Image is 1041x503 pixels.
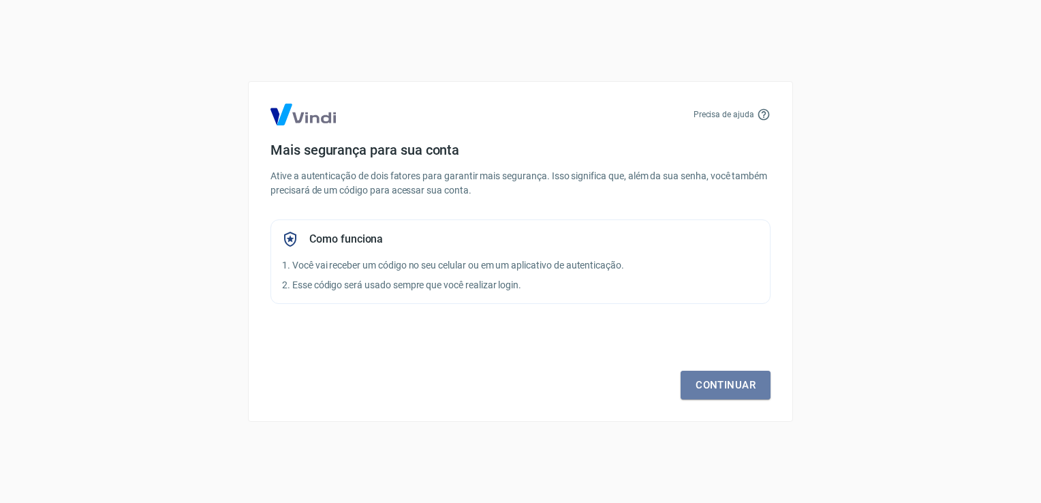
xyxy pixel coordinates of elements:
img: Logo Vind [270,104,336,125]
h5: Como funciona [309,232,383,246]
p: Precisa de ajuda [694,108,754,121]
p: 2. Esse código será usado sempre que você realizar login. [282,278,759,292]
p: Ative a autenticação de dois fatores para garantir mais segurança. Isso significa que, além da su... [270,169,771,198]
p: 1. Você vai receber um código no seu celular ou em um aplicativo de autenticação. [282,258,759,273]
h4: Mais segurança para sua conta [270,142,771,158]
a: Continuar [681,371,771,399]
